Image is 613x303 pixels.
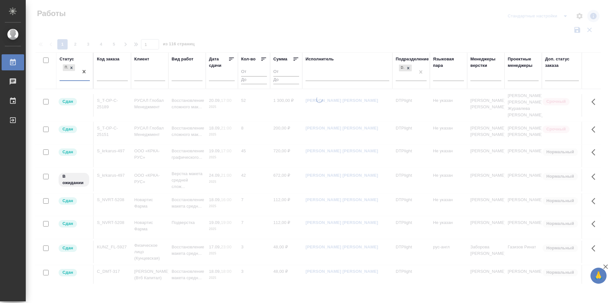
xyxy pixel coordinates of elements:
[172,56,193,62] div: Вид работ
[62,149,73,155] p: Сдан
[508,56,539,69] div: Проектные менеджеры
[241,68,267,76] input: От
[396,56,429,62] div: Подразделение
[398,64,412,72] div: DTPlight
[63,64,68,71] div: Подбор
[97,56,119,62] div: Код заказа
[134,56,149,62] div: Клиент
[399,65,405,71] div: DTPlight
[588,122,603,137] button: Здесь прячутся важные кнопки
[209,56,228,69] div: Дата сдачи
[62,126,73,132] p: Сдан
[241,76,267,84] input: До
[273,76,299,84] input: До
[588,169,603,184] button: Здесь прячутся важные кнопки
[306,56,334,62] div: Исполнитель
[62,98,73,105] p: Сдан
[470,56,501,69] div: Менеджеры верстки
[241,56,256,62] div: Кол-во
[62,245,73,251] p: Сдан
[588,94,603,110] button: Здесь прячутся важные кнопки
[62,64,76,72] div: Подбор
[58,172,90,187] div: Исполнитель назначен, приступать к работе пока рано
[58,244,90,253] div: Менеджер проверил работу исполнителя, передает ее на следующий этап
[62,198,73,204] p: Сдан
[590,268,607,284] button: 🙏
[588,216,603,232] button: Здесь прячутся важные кнопки
[58,219,90,228] div: Менеджер проверил работу исполнителя, передает ее на следующий этап
[58,268,90,277] div: Менеджер проверил работу исполнителя, передает ее на следующий этап
[60,56,74,62] div: Статус
[588,145,603,160] button: Здесь прячутся важные кнопки
[588,265,603,281] button: Здесь прячутся важные кнопки
[588,193,603,209] button: Здесь прячутся важные кнопки
[62,173,85,186] p: В ожидании
[545,56,579,69] div: Доп. статус заказа
[273,56,287,62] div: Сумма
[593,269,604,282] span: 🙏
[273,68,299,76] input: От
[58,97,90,106] div: Менеджер проверил работу исполнителя, передает ее на следующий этап
[433,56,464,69] div: Языковая пара
[58,197,90,205] div: Менеджер проверил работу исполнителя, передает ее на следующий этап
[58,148,90,156] div: Менеджер проверил работу исполнителя, передает ее на следующий этап
[588,241,603,256] button: Здесь прячутся важные кнопки
[62,220,73,227] p: Сдан
[58,125,90,134] div: Менеджер проверил работу исполнителя, передает ее на следующий этап
[62,269,73,276] p: Сдан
